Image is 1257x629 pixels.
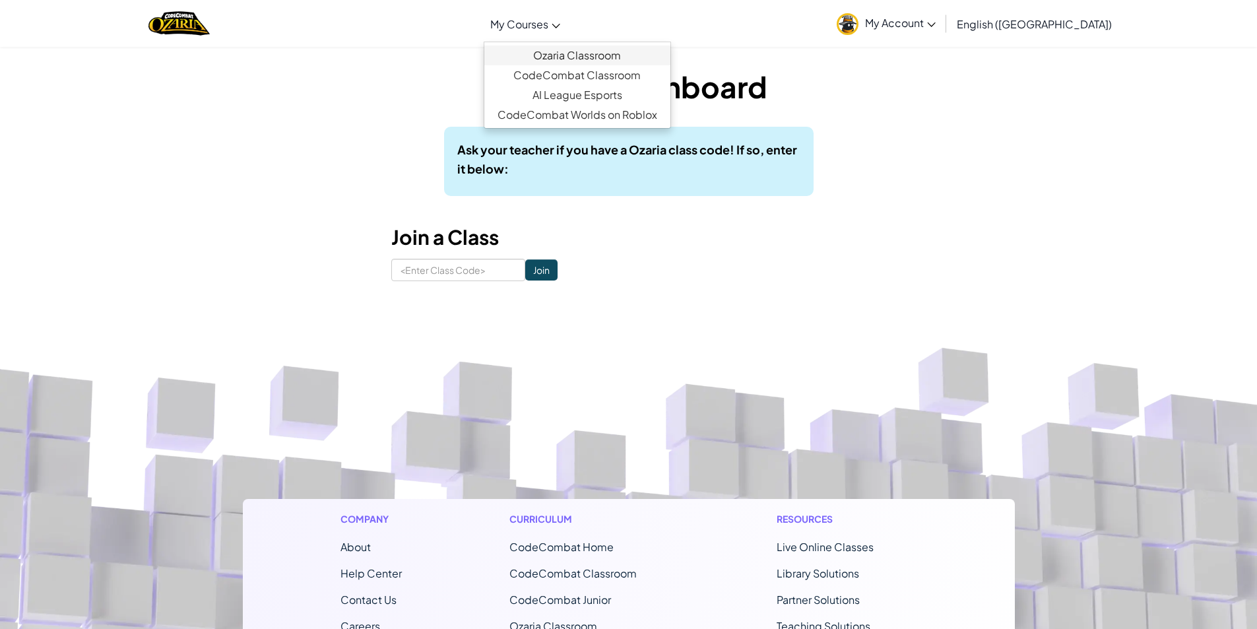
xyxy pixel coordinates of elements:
[484,105,670,125] a: CodeCombat Worlds on Roblox
[484,85,670,105] a: AI League Esports
[525,259,558,281] input: Join
[509,540,614,554] span: CodeCombat Home
[484,46,670,65] a: Ozaria Classroom
[777,566,859,580] a: Library Solutions
[340,593,397,607] span: Contact Us
[777,593,860,607] a: Partner Solutions
[865,16,936,30] span: My Account
[391,222,866,252] h3: Join a Class
[340,512,402,526] h1: Company
[950,6,1118,42] a: English ([GEOGRAPHIC_DATA])
[340,540,371,554] a: About
[777,540,874,554] a: Live Online Classes
[837,13,858,35] img: avatar
[484,6,567,42] a: My Courses
[490,17,548,31] span: My Courses
[148,10,210,37] img: Home
[148,10,210,37] a: Ozaria by CodeCombat logo
[509,566,637,580] a: CodeCombat Classroom
[830,3,942,44] a: My Account
[391,259,525,281] input: <Enter Class Code>
[457,142,797,176] b: Ask your teacher if you have a Ozaria class code! If so, enter it below:
[391,66,866,107] h1: Student Dashboard
[777,512,917,526] h1: Resources
[509,593,611,607] a: CodeCombat Junior
[484,65,670,85] a: CodeCombat Classroom
[340,566,402,580] a: Help Center
[957,17,1112,31] span: English ([GEOGRAPHIC_DATA])
[509,512,669,526] h1: Curriculum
